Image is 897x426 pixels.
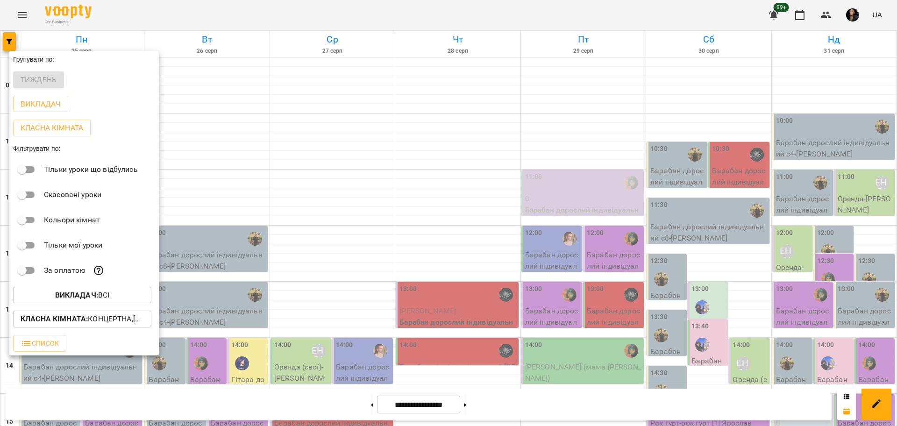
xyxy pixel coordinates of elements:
[21,313,144,325] p: Концертна,[4] Барабанна,[6] Kids Барабанна
[44,240,102,251] p: Тільки мої уроки
[9,140,159,157] div: Фільтрувати по:
[44,214,100,226] p: Кольори кімнат
[21,99,61,110] p: Викладач
[44,164,138,175] p: Тільки уроки що відбулись
[44,265,85,276] p: За оплатою
[13,335,66,352] button: Список
[21,122,83,134] p: Класна кімната
[21,338,59,349] span: Список
[55,291,98,299] b: Викладач :
[13,311,151,327] button: Класна кімната:Концертна,[4] Барабанна,[6] Kids Барабанна
[44,189,101,200] p: Скасовані уроки
[13,96,68,113] button: Викладач
[13,120,91,136] button: Класна кімната
[9,51,159,68] div: Групувати по:
[13,287,151,304] button: Викладач:Всі
[55,290,110,301] p: Всі
[21,314,88,323] b: Класна кімната :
